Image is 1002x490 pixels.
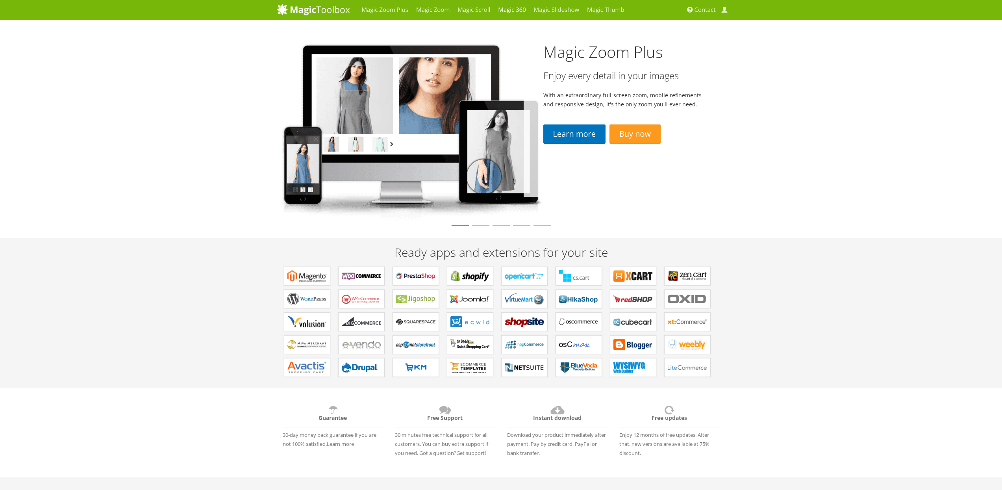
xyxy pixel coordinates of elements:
[342,316,381,328] b: Apps for Bigcommerce
[287,316,327,328] b: Extensions for Volusion
[501,400,613,458] div: Download your product immediately after payment. Pay by credit card, PayPal or bank transfer.
[284,358,330,377] a: Extensions for Avactis
[284,267,330,286] a: Extensions for Magento
[559,316,598,328] b: Add-ons for osCommerce
[447,312,493,331] a: Extensions for ECWID
[284,335,330,354] a: Extensions for Miva Merchant
[556,267,602,286] a: Add-ons for CS-Cart
[610,267,656,286] a: Modules for X-Cart
[668,316,707,328] b: Extensions for xt:Commerce
[556,290,602,308] a: Components for HikaShop
[501,267,548,286] a: Modules for OpenCart
[327,440,354,447] a: Learn more
[505,316,544,328] b: Extensions for ShopSite
[543,124,606,144] a: Learn more
[396,362,435,373] b: Extensions for EKM
[543,71,706,81] h3: Enjoy every detail in your images
[447,290,493,308] a: Components for Joomla
[664,358,711,377] a: Modules for LiteCommerce
[450,339,490,351] b: Extensions for GoDaddy Shopping Cart
[287,339,327,351] b: Extensions for Miva Merchant
[619,404,720,427] h6: Free updates
[450,362,490,373] b: Extensions for ecommerce Templates
[287,362,327,373] b: Extensions for Avactis
[556,335,602,354] a: Add-ons for osCMax
[501,290,548,308] a: Components for VirtueMart
[613,400,726,458] div: Enjoy 12 months of free updates. After that, new versions are available at 75% discount.
[664,290,711,308] a: Extensions for OXID
[559,339,598,351] b: Add-ons for osCMax
[393,358,439,377] a: Extensions for EKM
[447,267,493,286] a: Apps for Shopify
[338,290,385,308] a: Plugins for WP e-Commerce
[613,270,653,282] b: Modules for X-Cart
[389,400,501,458] div: 30 minutes free technical support for all customers. You can buy extra support if you need. Got a...
[277,400,389,449] div: 30-day money back guarantee if you are not 100% satisfied.
[543,41,663,63] a: Magic Zoom Plus
[695,6,716,14] span: Contact
[668,362,707,373] b: Modules for LiteCommerce
[393,290,439,308] a: Plugins for Jigoshop
[283,404,383,427] h6: Guarantee
[342,362,381,373] b: Modules for Drupal
[610,358,656,377] a: Extensions for WYSIWYG
[610,312,656,331] a: Plugins for CubeCart
[559,293,598,305] b: Components for HikaShop
[393,267,439,286] a: Modules for PrestaShop
[342,270,381,282] b: Plugins for WooCommerce
[505,293,544,305] b: Components for VirtueMart
[284,312,330,331] a: Extensions for Volusion
[396,270,435,282] b: Modules for PrestaShop
[501,358,548,377] a: Extensions for NetSuite
[556,358,602,377] a: Extensions for BlueVoda
[277,37,544,221] img: magiczoomplus2-tablet.png
[396,339,435,351] b: Extensions for AspDotNetStorefront
[668,270,707,282] b: Plugins for Zen Cart
[613,362,653,373] b: Extensions for WYSIWYG
[396,316,435,328] b: Extensions for Squarespace
[610,290,656,308] a: Components for redSHOP
[613,293,653,305] b: Components for redSHOP
[338,267,385,286] a: Plugins for WooCommerce
[664,335,711,354] a: Extensions for Weebly
[287,293,327,305] b: Plugins for WordPress
[450,316,490,328] b: Extensions for ECWID
[447,335,493,354] a: Extensions for GoDaddy Shopping Cart
[556,312,602,331] a: Add-ons for osCommerce
[559,270,598,282] b: Add-ons for CS-Cart
[543,91,706,109] p: With an extraordinary full-screen zoom, mobile refinements and responsive design, it's the only z...
[664,312,711,331] a: Extensions for xt:Commerce
[450,293,490,305] b: Components for Joomla
[277,4,350,15] img: MagicToolbox.com - Image tools for your website
[609,124,661,144] a: Buy now
[284,290,330,308] a: Plugins for WordPress
[501,312,548,331] a: Extensions for ShopSite
[338,358,385,377] a: Modules for Drupal
[505,362,544,373] b: Extensions for NetSuite
[456,449,486,457] a: Get support!
[338,312,385,331] a: Apps for Bigcommerce
[338,335,385,354] a: Extensions for e-vendo
[393,312,439,331] a: Extensions for Squarespace
[395,404,495,427] h6: Free Support
[559,362,598,373] b: Extensions for BlueVoda
[505,270,544,282] b: Modules for OpenCart
[507,404,607,427] h6: Instant download
[668,293,707,305] b: Extensions for OXID
[396,293,435,305] b: Plugins for Jigoshop
[613,339,653,351] b: Extensions for Blogger
[664,267,711,286] a: Plugins for Zen Cart
[668,339,707,351] b: Extensions for Weebly
[610,335,656,354] a: Extensions for Blogger
[613,316,653,328] b: Plugins for CubeCart
[450,270,490,282] b: Apps for Shopify
[447,358,493,377] a: Extensions for ecommerce Templates
[287,270,327,282] b: Extensions for Magento
[342,293,381,305] b: Plugins for WP e-Commerce
[277,246,726,259] h2: Ready apps and extensions for your site
[501,335,548,354] a: Extensions for nopCommerce
[505,339,544,351] b: Extensions for nopCommerce
[342,339,381,351] b: Extensions for e-vendo
[393,335,439,354] a: Extensions for AspDotNetStorefront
